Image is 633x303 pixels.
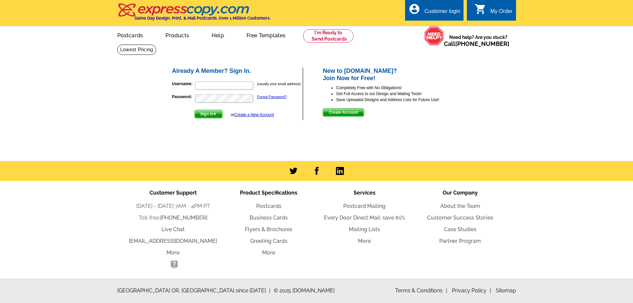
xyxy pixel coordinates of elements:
h4: Same Day Design, Print, & Mail Postcards. Over 1 Million Customers. [135,16,270,21]
a: More [166,249,179,256]
button: Sign In [194,110,223,118]
a: Products [155,27,200,43]
span: © 2025 [DOMAIN_NAME] [274,287,335,295]
a: Create a New Account [234,112,274,117]
li: Save Uploaded Designs and Address Lists for Future Use! [336,97,462,103]
a: Free Templates [236,27,296,43]
img: button-next-arrow-white.png [214,112,217,115]
a: Privacy Policy [452,287,491,294]
a: Greeting Cards [250,238,287,244]
img: help [424,26,444,46]
a: Sitemap [496,287,516,294]
span: Customer Support [150,190,197,196]
a: Case Studies [444,226,476,232]
a: Postcards [107,27,154,43]
span: Call [444,40,509,47]
span: Create Account [323,108,364,116]
a: Business Cards [250,215,288,221]
small: (usually your email address) [257,82,301,86]
span: Sign In [195,110,222,118]
a: More [262,249,275,256]
a: Partner Program [439,238,481,244]
a: Mailing Lists [349,226,380,232]
a: Every Door Direct Mail: save 81% [324,215,405,221]
a: [PHONE_NUMBER] [160,215,207,221]
div: Customer login [424,8,460,18]
a: [PHONE_NUMBER] [455,40,509,47]
label: Password: [172,94,194,100]
li: Get Full Access to our Design and Mailing Tools! [336,91,462,97]
div: or [231,112,274,118]
span: Need help? Are you stuck? [444,34,513,47]
a: Live Chat [161,226,185,232]
a: Terms & Conditions [395,287,447,294]
span: Product Specifications [240,190,297,196]
a: shopping_cart My Order [475,7,513,16]
a: Forgot Password? [257,95,287,99]
h2: New to [DOMAIN_NAME]? Join Now for Free! [323,68,462,82]
li: [DATE] - [DATE] 7AM - 4PM PT [125,202,221,210]
a: About the Team [440,203,480,209]
a: More [358,238,371,244]
div: My Order [490,8,513,18]
a: account_circle Customer login [408,7,460,16]
span: Services [354,190,375,196]
a: Help [201,27,235,43]
span: [GEOGRAPHIC_DATA] OR, [GEOGRAPHIC_DATA] since [DATE] [117,287,270,295]
button: Create Account [323,108,364,117]
span: Our Company [443,190,478,196]
a: Postcards [256,203,281,209]
a: Flyers & Brochures [245,226,292,232]
i: account_circle [408,3,420,15]
h2: Already A Member? Sign In. [172,68,303,75]
a: Customer Success Stories [427,215,493,221]
li: Toll-free: [125,214,221,222]
a: [EMAIL_ADDRESS][DOMAIN_NAME] [129,238,217,244]
li: Completely Free with No Obligations! [336,85,462,91]
label: Username: [172,81,194,87]
i: shopping_cart [475,3,486,15]
a: Postcard Mailing [343,203,385,209]
a: Same Day Design, Print, & Mail Postcards. Over 1 Million Customers. [117,8,270,21]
